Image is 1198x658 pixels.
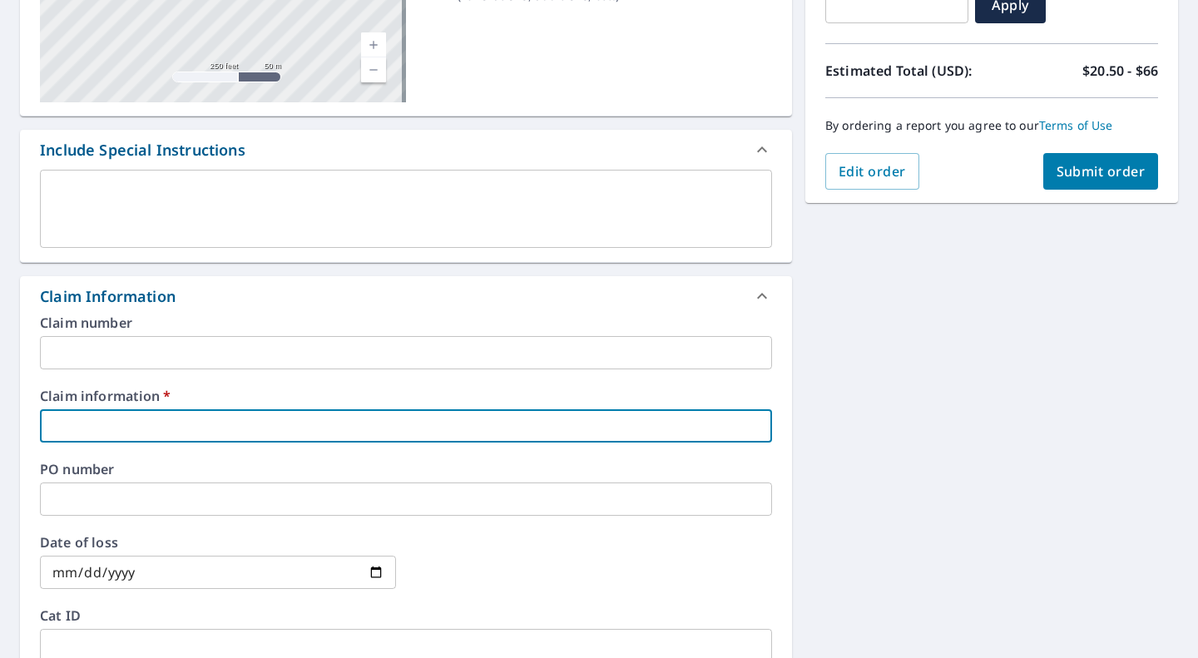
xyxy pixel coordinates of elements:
[361,57,386,82] a: Current Level 17, Zoom Out
[40,389,772,403] label: Claim information
[40,139,245,161] div: Include Special Instructions
[40,463,772,476] label: PO number
[839,162,906,181] span: Edit order
[1039,117,1113,133] a: Terms of Use
[825,153,919,190] button: Edit order
[40,285,176,308] div: Claim Information
[1057,162,1146,181] span: Submit order
[20,276,792,316] div: Claim Information
[20,130,792,170] div: Include Special Instructions
[361,32,386,57] a: Current Level 17, Zoom In
[40,536,396,549] label: Date of loss
[40,609,772,622] label: Cat ID
[40,316,772,329] label: Claim number
[1043,153,1159,190] button: Submit order
[1082,61,1158,81] p: $20.50 - $66
[825,118,1158,133] p: By ordering a report you agree to our
[825,61,992,81] p: Estimated Total (USD):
